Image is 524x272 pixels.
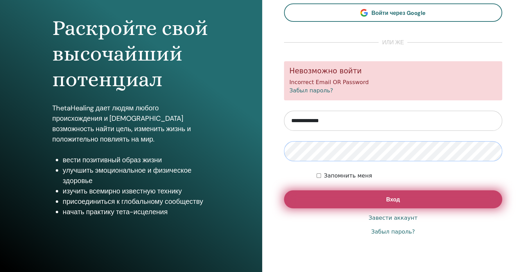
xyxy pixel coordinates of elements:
[63,196,210,207] li: присоединиться к глобальному сообществу
[368,214,417,222] a: Завести аккаунт
[52,15,210,92] h1: Раскройте свой высочайший потенциал
[290,67,497,75] h5: Невозможно войти
[371,228,415,236] a: Забыл пароль?
[284,190,503,208] button: Вход
[63,207,210,217] li: начать практику тета-исцеления
[284,61,503,100] div: Incorrect Email OR Password
[324,172,372,180] label: Запомнить меня
[63,155,210,165] li: вести позитивный образ жизни
[284,3,503,22] a: Войти через Google
[379,38,407,47] span: или же
[63,165,210,186] li: улучшить эмоциональное и физическое здоровье
[317,172,502,180] div: Keep me authenticated indefinitely or until I manually logout
[63,186,210,196] li: изучить всемирно известную технику
[52,103,210,144] p: ThetaHealing дает людям любого происхождения и [DEMOGRAPHIC_DATA] возможность найти цель, изменит...
[371,9,426,17] span: Войти через Google
[386,196,400,203] span: Вход
[290,87,333,94] a: Забыл пароль?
